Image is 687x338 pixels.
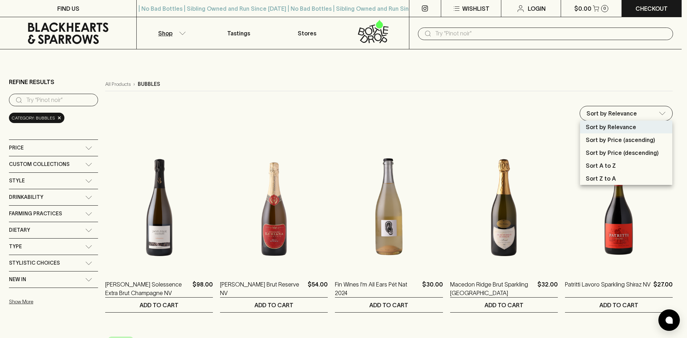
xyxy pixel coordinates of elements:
[586,123,636,131] p: Sort by Relevance
[586,136,655,144] p: Sort by Price (ascending)
[586,148,659,157] p: Sort by Price (descending)
[586,174,616,183] p: Sort Z to A
[586,161,616,170] p: Sort A to Z
[666,317,673,324] img: bubble-icon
